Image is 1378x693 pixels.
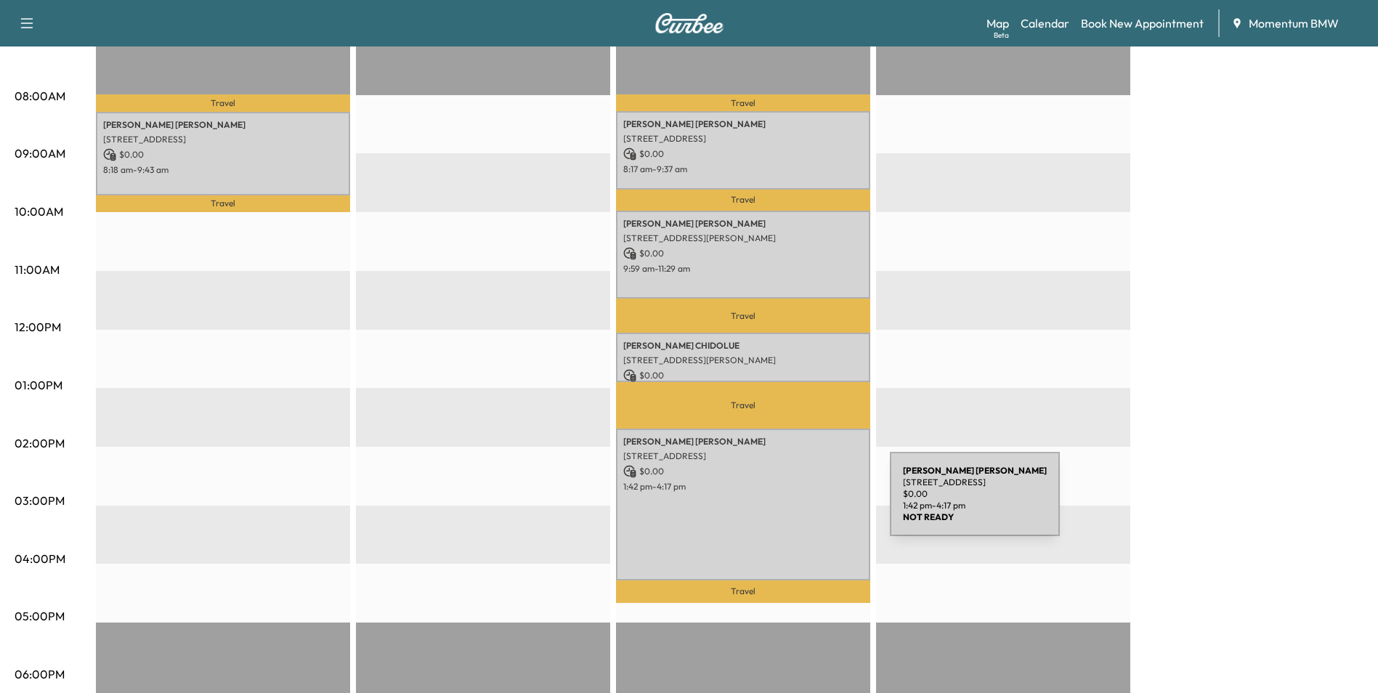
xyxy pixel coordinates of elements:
[616,382,870,429] p: Travel
[15,87,65,105] p: 08:00AM
[616,94,870,111] p: Travel
[96,195,350,212] p: Travel
[623,263,863,275] p: 9:59 am - 11:29 am
[623,450,863,462] p: [STREET_ADDRESS]
[623,218,863,230] p: [PERSON_NAME] [PERSON_NAME]
[986,15,1009,32] a: MapBeta
[15,492,65,509] p: 03:00PM
[616,190,870,211] p: Travel
[103,119,343,131] p: [PERSON_NAME] [PERSON_NAME]
[15,318,61,336] p: 12:00PM
[15,665,65,683] p: 06:00PM
[623,247,863,260] p: $ 0.00
[1021,15,1069,32] a: Calendar
[15,261,60,278] p: 11:00AM
[15,434,65,452] p: 02:00PM
[1249,15,1339,32] span: Momentum BMW
[15,145,65,162] p: 09:00AM
[623,465,863,478] p: $ 0.00
[103,148,343,161] p: $ 0.00
[623,436,863,447] p: [PERSON_NAME] [PERSON_NAME]
[15,203,63,220] p: 10:00AM
[15,550,65,567] p: 04:00PM
[623,340,863,352] p: [PERSON_NAME] CHIDOLUE
[994,30,1009,41] div: Beta
[616,580,870,603] p: Travel
[1081,15,1204,32] a: Book New Appointment
[623,118,863,130] p: [PERSON_NAME] [PERSON_NAME]
[623,133,863,145] p: [STREET_ADDRESS]
[623,147,863,161] p: $ 0.00
[623,369,863,382] p: $ 0.00
[616,299,870,333] p: Travel
[15,607,65,625] p: 05:00PM
[96,94,350,112] p: Travel
[103,134,343,145] p: [STREET_ADDRESS]
[103,164,343,176] p: 8:18 am - 9:43 am
[15,376,62,394] p: 01:00PM
[623,232,863,244] p: [STREET_ADDRESS][PERSON_NAME]
[623,481,863,493] p: 1:42 pm - 4:17 pm
[654,13,724,33] img: Curbee Logo
[623,354,863,366] p: [STREET_ADDRESS][PERSON_NAME]
[623,163,863,175] p: 8:17 am - 9:37 am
